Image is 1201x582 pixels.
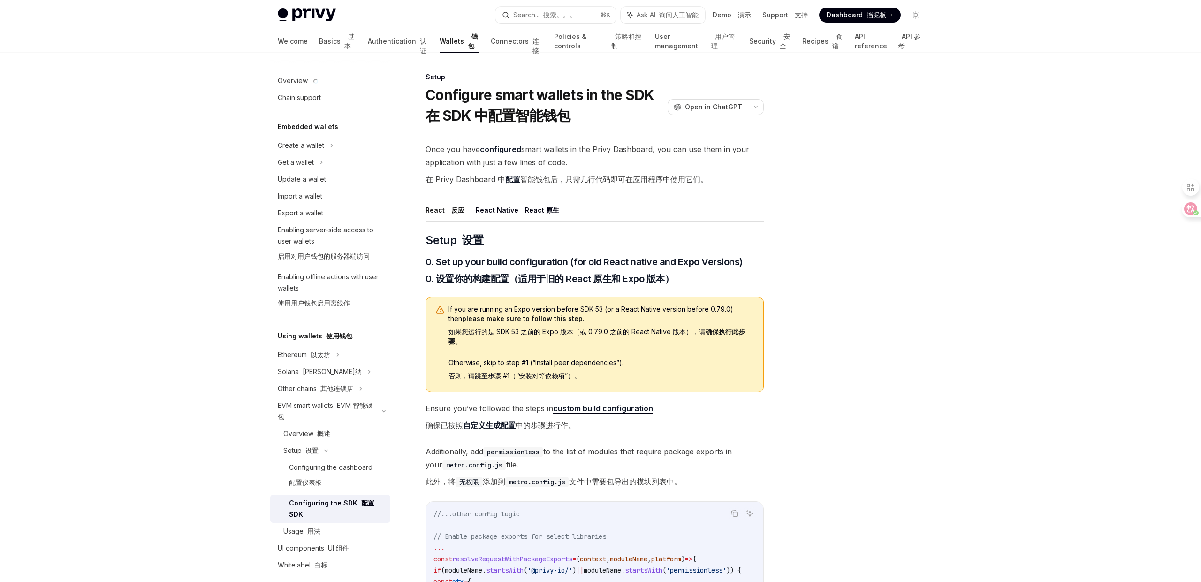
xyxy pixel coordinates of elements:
a: Overview 概述 [270,425,390,442]
span: If you are running an Expo version before SDK 53 (or a React Native version before 0.79.0) then [448,305,754,350]
font: 使用钱包 [326,332,352,340]
font: 在 Privy Dashboard 中 智能钱包后，只需几行代码即可在应用程序中使用它们。 [426,175,708,184]
span: '@privy-io/' [527,566,572,574]
button: Copy the contents from the code block [729,507,741,520]
font: 白标 [314,561,327,569]
a: API reference API 参考 [855,30,923,53]
font: 反应 [451,206,464,214]
font: 以太坊 [311,351,330,359]
button: Toggle dark mode [908,8,923,23]
div: Export a wallet [278,207,323,219]
div: Ethereum [278,349,330,360]
span: 'permissionless' [666,566,726,574]
font: 确保已按照 中的步骤进行作。 [426,421,576,430]
div: Configuring the dashboard [289,462,372,492]
button: Search... 搜索。。。⌘K [495,7,616,23]
font: 如果您运行的是 SDK 53 之前的 Expo 版本（或 0.79.0 之前的 React Native 版本），请 [448,328,745,345]
a: Authentication 认证 [368,30,429,53]
div: UI components [278,543,349,554]
a: Demo 演示 [713,10,751,20]
a: Recipes 食谱 [802,30,844,53]
a: User management 用户管理 [655,30,738,53]
font: 此外，将 添加到 文件中需要包导出的模块列表中。 [426,477,682,486]
span: ) [681,555,685,563]
a: custom build configuration [553,404,653,414]
span: // Enable package exports for select libraries [433,532,606,541]
a: Overview [270,72,390,89]
h5: Using wallets [278,330,352,342]
div: Setup [426,72,764,82]
span: Open in ChatGPT [685,102,742,112]
button: Open in ChatGPT [668,99,748,115]
font: 搜索。。。 [543,11,576,19]
a: Usage 用法 [270,523,390,540]
font: 认证 [420,37,426,54]
a: Export a wallet [270,205,390,222]
span: ... [433,544,445,552]
a: Dashboard 挡泥板 [819,8,901,23]
span: moduleName [584,566,621,574]
font: 策略和控制 [611,32,641,50]
font: 食谱 [832,32,843,50]
div: Overview [278,75,320,86]
a: Enabling server-side access to user wallets启用对用户钱包的服务器端访问 [270,222,390,268]
span: platform [651,555,681,563]
font: 用法 [307,527,320,535]
span: resolveRequestWithPackageExports [452,555,572,563]
span: => [685,555,692,563]
span: if [433,566,441,574]
span: Once you have smart wallets in the Privy Dashboard, you can use them in your application with jus... [426,143,764,190]
button: Ask AI 询问人工智能 [621,7,705,23]
a: Configuring the SDK 配置 SDK [270,495,390,523]
div: EVM smart wallets [278,400,376,422]
span: . [482,566,486,574]
span: = [572,555,576,563]
font: 概述 [317,429,330,437]
a: Wallets 钱包 [440,30,479,53]
font: 使用用户钱包启用离线作 [278,299,350,307]
font: 基本 [344,32,355,50]
div: Solana [278,366,362,377]
a: 自定义生成配置 [463,421,516,430]
div: Other chains [278,383,353,394]
span: ) [572,566,576,574]
strong: please make sure to follow this step. [462,314,585,322]
font: 否则，请跳至步骤 #1（“安装对等依赖项”）。 [448,372,581,380]
font: 询问人工智能 [659,11,699,19]
span: ( [662,566,666,574]
div: Enabling server-side access to user wallets [278,224,385,266]
a: Chain support [270,89,390,106]
span: Otherwise, skip to step #1 (“Install peer dependencies”). [448,358,754,384]
code: permissionless [483,447,543,457]
font: 配置仪表板 [289,478,322,486]
font: 钱包 [468,32,478,50]
font: API 参考 [898,32,920,50]
span: Ask AI [637,10,699,20]
font: 连接 [532,37,539,54]
font: 设置 [462,233,484,247]
font: 在 SDK 中配置智能钱包 [426,107,570,124]
a: Import a wallet [270,188,390,205]
div: Overview [283,428,330,439]
font: 启用对用户钱包的服务器端访问 [278,252,370,260]
div: Setup [283,445,319,456]
span: context [580,555,606,563]
code: metro.config.js [442,460,506,470]
div: Create a wallet [278,140,324,151]
font: 支持 [795,11,808,19]
span: Ensure you’ve followed the steps in . [426,402,764,436]
span: . [621,566,625,574]
font: React 原生 [525,206,559,214]
a: UI components UI 组件 [270,540,390,557]
a: Connectors 连接 [491,30,542,53]
span: Setup [426,233,484,248]
button: Ask AI [744,507,756,520]
code: 无权限 [456,477,483,487]
div: Usage [283,526,320,537]
svg: Warning [435,306,445,315]
button: React 反应 [426,199,464,221]
span: ⌘ K [600,11,610,19]
span: ( [441,566,445,574]
a: 配置 [505,175,520,184]
span: || [576,566,584,574]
